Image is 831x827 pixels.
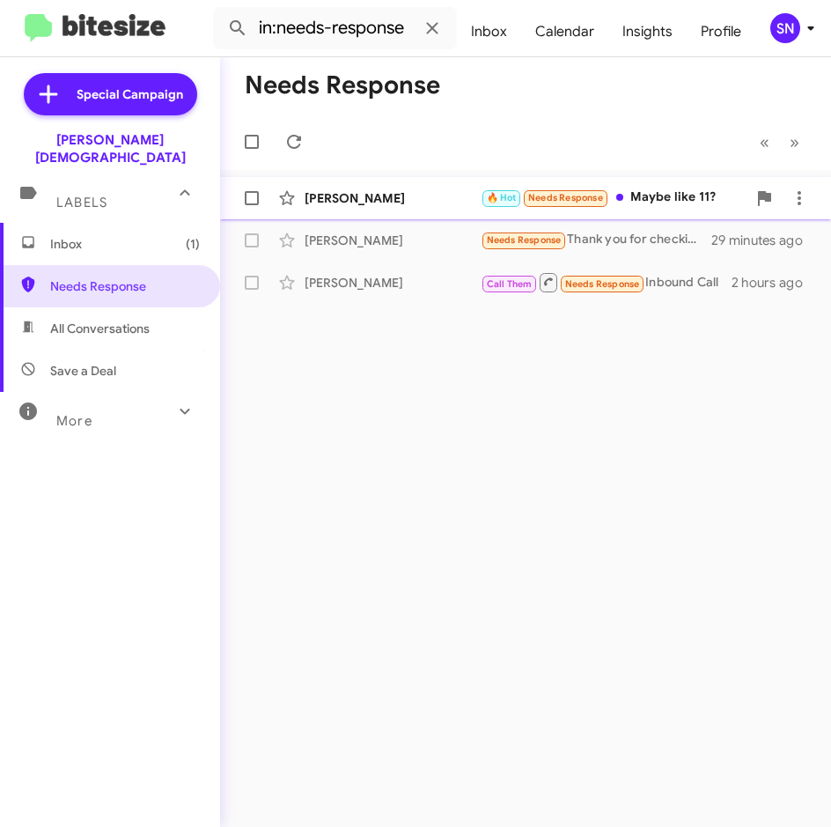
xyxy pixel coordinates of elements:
[245,71,440,100] h1: Needs Response
[481,271,732,293] div: Inbound Call
[749,124,780,160] button: Previous
[24,73,197,115] a: Special Campaign
[56,195,107,210] span: Labels
[305,232,481,249] div: [PERSON_NAME]
[213,7,457,49] input: Search
[790,131,799,153] span: »
[305,274,481,292] div: [PERSON_NAME]
[457,6,521,57] a: Inbox
[487,278,533,290] span: Call Them
[487,234,562,246] span: Needs Response
[755,13,812,43] button: SN
[50,235,200,253] span: Inbox
[521,6,608,57] a: Calendar
[50,362,116,380] span: Save a Deal
[732,274,817,292] div: 2 hours ago
[750,124,810,160] nav: Page navigation example
[565,278,640,290] span: Needs Response
[481,188,746,208] div: Maybe like 11?
[779,124,810,160] button: Next
[481,230,711,250] div: Thank you for checking on the inventory. I’m not in a rush to purchase, but I am open to the righ...
[760,131,769,153] span: «
[186,235,200,253] span: (1)
[608,6,687,57] a: Insights
[528,192,603,203] span: Needs Response
[56,413,92,429] span: More
[305,189,481,207] div: [PERSON_NAME]
[770,13,800,43] div: SN
[50,277,200,295] span: Needs Response
[50,320,150,337] span: All Conversations
[711,232,817,249] div: 29 minutes ago
[487,192,517,203] span: 🔥 Hot
[687,6,755,57] a: Profile
[77,85,183,103] span: Special Campaign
